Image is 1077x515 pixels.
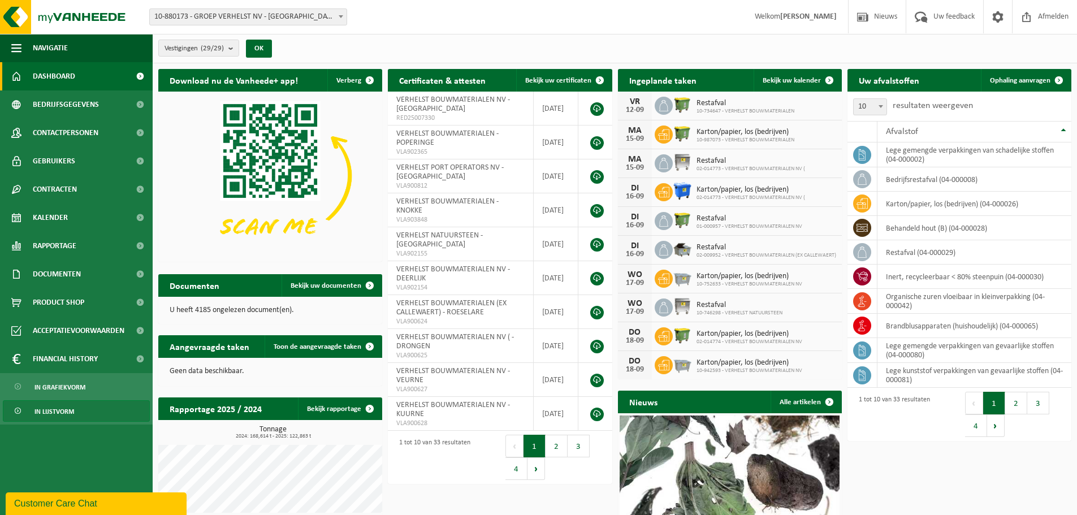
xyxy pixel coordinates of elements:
button: 1 [983,392,1005,414]
p: U heeft 4185 ongelezen document(en). [170,306,371,314]
button: OK [246,40,272,58]
td: inert, recycleerbaar < 80% steenpuin (04-000030) [877,265,1071,289]
span: In lijstvorm [34,401,74,422]
span: 10-880173 - GROEP VERHELST NV - OOSTENDE [149,8,347,25]
div: 15-09 [624,164,646,172]
td: bedrijfsrestafval (04-000008) [877,167,1071,192]
img: WB-1100-HPE-GN-50 [673,210,692,230]
h2: Rapportage 2025 / 2024 [158,397,273,419]
span: Karton/papier, los (bedrijven) [697,358,802,367]
td: organische zuren vloeibaar in kleinverpakking (04-000042) [877,289,1071,314]
span: 10-746298 - VERHELST NATUURSTEEN [697,310,782,317]
div: DO [624,328,646,337]
h2: Ingeplande taken [618,69,708,91]
count: (29/29) [201,45,224,52]
img: WB-2500-GAL-GY-01 [673,268,692,287]
span: VLA902155 [396,249,525,258]
div: 1 tot 10 van 33 resultaten [393,434,470,481]
a: Ophaling aanvragen [981,69,1070,92]
span: Karton/papier, los (bedrijven) [697,185,805,194]
h2: Aangevraagde taken [158,335,261,357]
div: WO [624,299,646,308]
span: Bedrijfsgegevens [33,90,99,119]
span: Navigatie [33,34,68,62]
strong: [PERSON_NAME] [780,12,837,21]
span: In grafiekvorm [34,376,85,398]
div: WO [624,270,646,279]
span: 10-734647 - VERHELST BOUWMATERIALEN [697,108,794,115]
img: WB-1100-HPE-GN-50 [673,326,692,345]
span: VERHELST BOUWMATERIALEN NV - [GEOGRAPHIC_DATA] [396,96,510,113]
span: Gebruikers [33,147,75,175]
td: [DATE] [534,227,578,261]
td: restafval (04-000029) [877,240,1071,265]
span: Bekijk uw documenten [291,282,361,289]
button: 4 [965,414,987,437]
span: RED25007330 [396,114,525,123]
div: 18-09 [624,366,646,374]
div: 12-09 [624,106,646,114]
span: 2024: 168,614 t - 2025: 122,863 t [164,434,382,439]
button: Previous [505,435,524,457]
button: Vestigingen(29/29) [158,40,239,57]
span: Ophaling aanvragen [990,77,1050,84]
a: Bekijk rapportage [298,397,381,420]
span: Contracten [33,175,77,204]
td: [DATE] [534,329,578,363]
span: Restafval [697,99,794,108]
span: Rapportage [33,232,76,260]
span: Verberg [336,77,361,84]
td: [DATE] [534,159,578,193]
span: 10-942593 - VERHELST BOUWMATERIALEN NV [697,367,802,374]
span: Restafval [697,157,805,166]
span: Acceptatievoorwaarden [33,317,124,345]
button: Next [987,414,1005,437]
span: Contactpersonen [33,119,98,147]
span: VLA900624 [396,317,525,326]
td: lege kunststof verpakkingen van gevaarlijke stoffen (04-000081) [877,363,1071,388]
img: WB-1100-HPE-GN-50 [673,95,692,114]
label: resultaten weergeven [893,101,973,110]
button: Next [527,457,545,480]
span: 02-014773 - VERHELST BOUWMATERIALEN NV ( [697,166,805,172]
img: WB-1100-HPE-GN-51 [673,124,692,143]
td: [DATE] [534,363,578,397]
span: Kalender [33,204,68,232]
td: [DATE] [534,397,578,431]
a: Toon de aangevraagde taken [265,335,381,358]
span: 10-987073 - VERHELST BOUWMATERIALEN [697,137,794,144]
h2: Nieuws [618,391,669,413]
div: 15-09 [624,135,646,143]
span: Product Shop [33,288,84,317]
span: VERHELST BOUWMATERIALEN NV - KUURNE [396,401,510,418]
div: DO [624,357,646,366]
span: 10-752633 - VERHELST BOUWMATERIALEN NV [697,281,802,288]
span: 02-014774 - VERHELST BOUWMATERIALEN NV [697,339,802,345]
span: VLA902365 [396,148,525,157]
div: 17-09 [624,279,646,287]
img: WB-1100-GAL-GY-02 [673,297,692,316]
span: VERHELST BOUWMATERIALEN NV - VEURNE [396,367,510,384]
span: VLA900625 [396,351,525,360]
span: Restafval [697,243,836,252]
td: [DATE] [534,193,578,227]
h2: Uw afvalstoffen [847,69,931,91]
span: VERHELST BOUWMATERIALEN NV ( - DRONGEN [396,333,514,350]
a: Bekijk uw kalender [754,69,841,92]
span: Karton/papier, los (bedrijven) [697,330,802,339]
p: Geen data beschikbaar. [170,367,371,375]
span: Bekijk uw kalender [763,77,821,84]
a: In lijstvorm [3,400,150,422]
span: 10 [854,99,886,115]
button: 4 [505,457,527,480]
span: VLA902154 [396,283,525,292]
span: VERHELST PORT OPERATORS NV - [GEOGRAPHIC_DATA] [396,163,504,181]
span: VERHELST BOUWMATERIALEN NV - DEERLIJK [396,265,510,283]
div: DI [624,213,646,222]
div: DI [624,241,646,250]
a: Alle artikelen [771,391,841,413]
span: Financial History [33,345,98,373]
td: brandblusapparaten (huishoudelijk) (04-000065) [877,314,1071,338]
span: VERHELST BOUWMATERIALEN (EX CALLEWAERT) - ROESELARE [396,299,507,317]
